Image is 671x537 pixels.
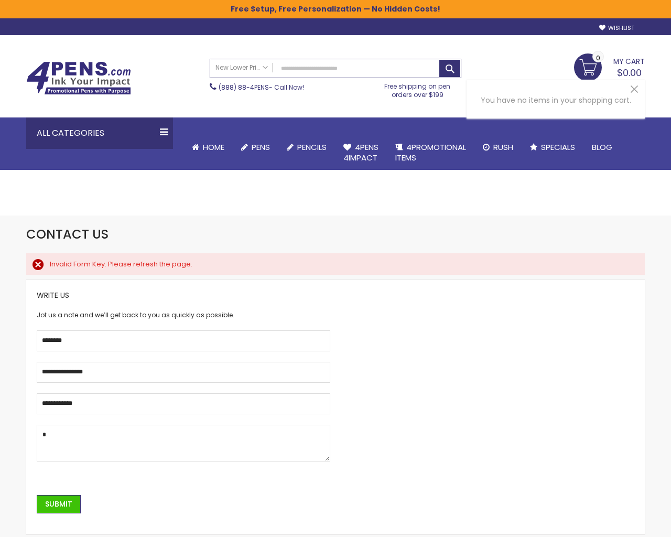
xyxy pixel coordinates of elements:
[210,59,273,77] a: New Lower Prices
[26,117,173,149] div: All Categories
[617,66,642,79] span: $0.00
[599,24,634,32] a: Wishlist
[37,290,69,300] span: Write Us
[233,136,278,159] a: Pens
[335,136,387,170] a: 4Pens4impact
[37,495,81,513] button: Submit
[583,136,621,159] a: Blog
[522,136,583,159] a: Specials
[37,311,330,319] div: Jot us a note and we’ll get back to you as quickly as possible.
[183,136,233,159] a: Home
[219,83,304,92] span: - Call Now!
[596,53,600,63] span: 0
[474,136,522,159] a: Rush
[26,61,131,95] img: 4Pens Custom Pens and Promotional Products
[252,142,270,153] span: Pens
[387,136,474,170] a: 4PROMOTIONALITEMS
[493,142,513,153] span: Rush
[592,142,612,153] span: Blog
[278,136,335,159] a: Pencils
[541,142,575,153] span: Specials
[203,142,224,153] span: Home
[215,63,268,72] span: New Lower Prices
[297,142,327,153] span: Pencils
[374,78,462,99] div: Free shipping on pen orders over $199
[343,142,378,163] span: 4Pens 4impact
[574,53,645,80] a: $0.00 0
[395,142,466,163] span: 4PROMOTIONAL ITEMS
[50,260,634,269] div: Invalid Form Key. Please refresh the page.
[477,90,634,111] strong: You have no items in your shopping cart.
[45,499,72,509] span: Submit
[26,225,109,243] span: Contact Us
[219,83,269,92] a: (888) 88-4PENS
